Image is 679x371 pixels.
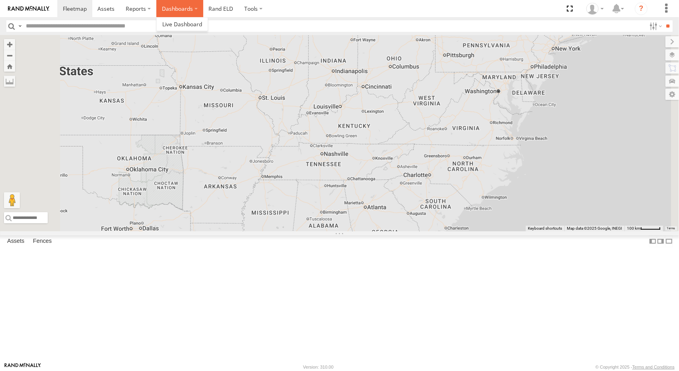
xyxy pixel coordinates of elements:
[635,2,648,15] i: ?
[4,39,15,50] button: Zoom in
[303,365,333,369] div: Version: 310.00
[3,236,28,247] label: Assets
[4,192,20,208] button: Drag Pegman onto the map to open Street View
[649,235,657,247] label: Dock Summary Table to the Left
[625,226,663,231] button: Map Scale: 100 km per 47 pixels
[4,363,41,371] a: Visit our Website
[567,226,622,230] span: Map data ©2025 Google, INEGI
[4,50,15,61] button: Zoom out
[627,226,640,230] span: 100 km
[595,365,675,369] div: © Copyright 2025 -
[29,236,56,247] label: Fences
[667,227,675,230] a: Terms (opens in new tab)
[665,235,673,247] label: Hide Summary Table
[665,89,679,100] label: Map Settings
[4,76,15,87] label: Measure
[528,226,562,231] button: Keyboard shortcuts
[4,61,15,72] button: Zoom Home
[8,6,49,12] img: rand-logo.svg
[657,235,665,247] label: Dock Summary Table to the Right
[584,3,607,15] div: Frederick Green
[17,20,23,32] label: Search Query
[632,365,675,369] a: Terms and Conditions
[646,20,663,32] label: Search Filter Options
